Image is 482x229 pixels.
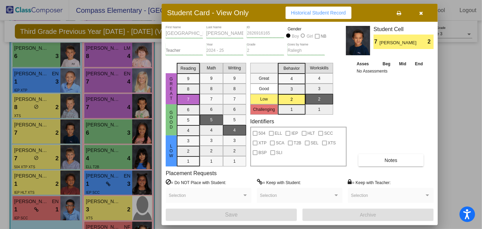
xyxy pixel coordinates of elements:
[292,33,299,39] div: Boy
[428,38,434,46] span: 2
[259,139,267,147] span: XTP
[259,129,266,137] span: 504
[168,77,174,101] span: Great
[168,110,174,130] span: Good
[328,139,336,147] span: XTS
[166,170,217,176] label: Placement Requests
[167,8,249,17] h3: Student Card - View Only
[291,10,346,16] span: Historical Student Record
[275,129,282,137] span: ELL
[225,212,238,218] span: Save
[308,129,315,137] span: HLT
[311,139,319,147] span: SEL
[257,179,301,186] label: = Keep with Student:
[355,68,427,75] td: No Assessments
[348,179,391,186] label: = Keep with Teacher:
[166,179,226,186] label: = Do NOT Place with Student:
[166,209,297,221] button: Save
[288,26,325,32] mat-label: Gender
[374,26,434,32] h3: Student Cell
[291,129,298,137] span: IEP
[306,33,313,39] div: Girl
[395,60,411,68] th: Mid
[360,212,376,218] span: Archive
[288,48,325,53] input: goes by name
[411,60,427,68] th: End
[321,32,327,40] span: NB
[247,31,284,36] input: Enter ID
[168,144,174,158] span: Low
[166,48,203,53] input: teacher
[385,158,397,163] span: Notes
[276,139,285,147] span: SCA
[286,7,351,19] button: Historical Student Record
[355,60,378,68] th: Asses
[259,149,267,157] span: BSP
[294,139,301,147] span: T2B
[378,60,395,68] th: Beg
[374,38,379,46] span: 7
[206,48,244,53] input: year
[276,149,282,157] span: SLI
[324,129,333,137] span: SCC
[250,118,274,125] label: Identifiers
[379,39,418,46] span: [PERSON_NAME]
[247,48,284,53] input: grade
[358,154,424,166] button: Notes
[302,209,434,221] button: Archive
